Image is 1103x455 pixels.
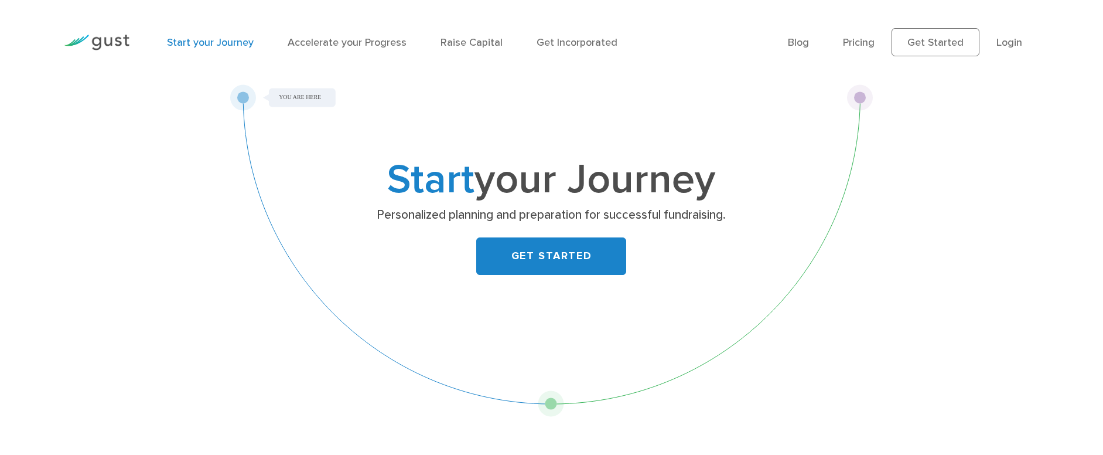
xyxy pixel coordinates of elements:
[788,36,809,49] a: Blog
[440,36,503,49] a: Raise Capital
[843,36,875,49] a: Pricing
[167,36,254,49] a: Start your Journey
[387,155,474,204] span: Start
[288,36,407,49] a: Accelerate your Progress
[996,36,1022,49] a: Login
[64,35,129,50] img: Gust Logo
[537,36,617,49] a: Get Incorporated
[320,161,783,199] h1: your Journey
[476,237,626,275] a: GET STARTED
[892,28,979,56] a: Get Started
[325,207,778,223] p: Personalized planning and preparation for successful fundraising.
